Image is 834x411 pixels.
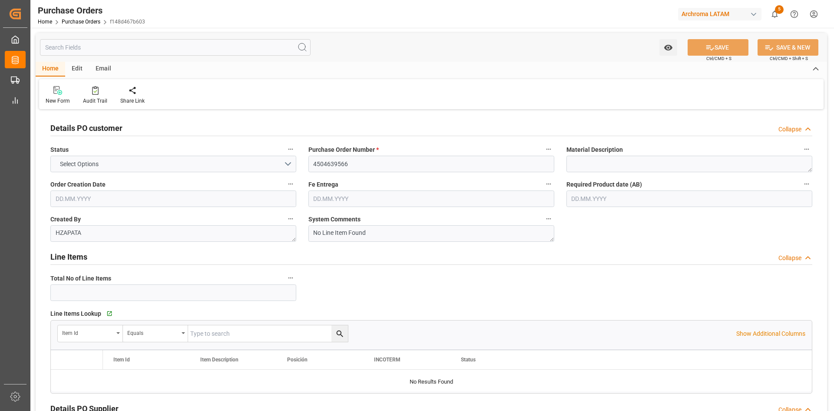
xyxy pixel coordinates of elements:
[36,62,65,77] div: Home
[40,39,311,56] input: Search Fields
[331,325,348,342] button: search button
[285,178,296,190] button: Order Creation Date
[50,309,101,318] span: Line Items Lookup
[801,144,812,155] button: Material Description
[50,156,296,172] button: open menu
[89,62,118,77] div: Email
[801,178,812,190] button: Required Product date (AB)
[50,225,296,242] textarea: HZAPATA
[50,145,69,154] span: Status
[308,180,338,189] span: Fe Entrega
[765,4,784,24] button: show 5 new notifications
[308,225,554,242] textarea: No Line Item Found
[308,190,554,207] input: DD.MM.YYYY
[62,19,100,25] a: Purchase Orders
[778,254,801,263] div: Collapse
[46,97,70,105] div: New Form
[678,6,765,22] button: Archroma LATAM
[566,180,642,189] span: Required Product date (AB)
[688,39,748,56] button: SAVE
[374,357,400,363] span: INCOTERM
[65,62,89,77] div: Edit
[758,39,818,56] button: SAVE & NEW
[659,39,677,56] button: open menu
[120,97,145,105] div: Share Link
[50,251,87,263] h2: Line Items
[58,325,123,342] button: open menu
[285,213,296,224] button: Created By
[566,190,812,207] input: DD.MM.YYYY
[287,357,308,363] span: Posición
[678,8,761,20] div: Archroma LATAM
[62,327,113,337] div: Item Id
[83,97,107,105] div: Audit Trail
[775,5,784,14] span: 5
[784,4,804,24] button: Help Center
[127,327,179,337] div: Equals
[308,215,361,224] span: System Comments
[50,122,122,134] h2: Details PO customer
[123,325,188,342] button: open menu
[461,357,476,363] span: Status
[543,144,554,155] button: Purchase Order Number *
[543,178,554,190] button: Fe Entrega
[113,357,130,363] span: Item Id
[285,272,296,284] button: Total No of Line Items
[50,215,81,224] span: Created By
[38,19,52,25] a: Home
[706,55,731,62] span: Ctrl/CMD + S
[778,125,801,134] div: Collapse
[50,190,296,207] input: DD.MM.YYYY
[285,144,296,155] button: Status
[50,274,111,283] span: Total No of Line Items
[38,4,145,17] div: Purchase Orders
[566,145,623,154] span: Material Description
[736,329,805,338] p: Show Additional Columns
[200,357,238,363] span: Item Description
[308,145,379,154] span: Purchase Order Number
[56,160,103,169] span: Select Options
[188,325,348,342] input: Type to search
[50,180,106,189] span: Order Creation Date
[770,55,808,62] span: Ctrl/CMD + Shift + S
[543,213,554,224] button: System Comments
